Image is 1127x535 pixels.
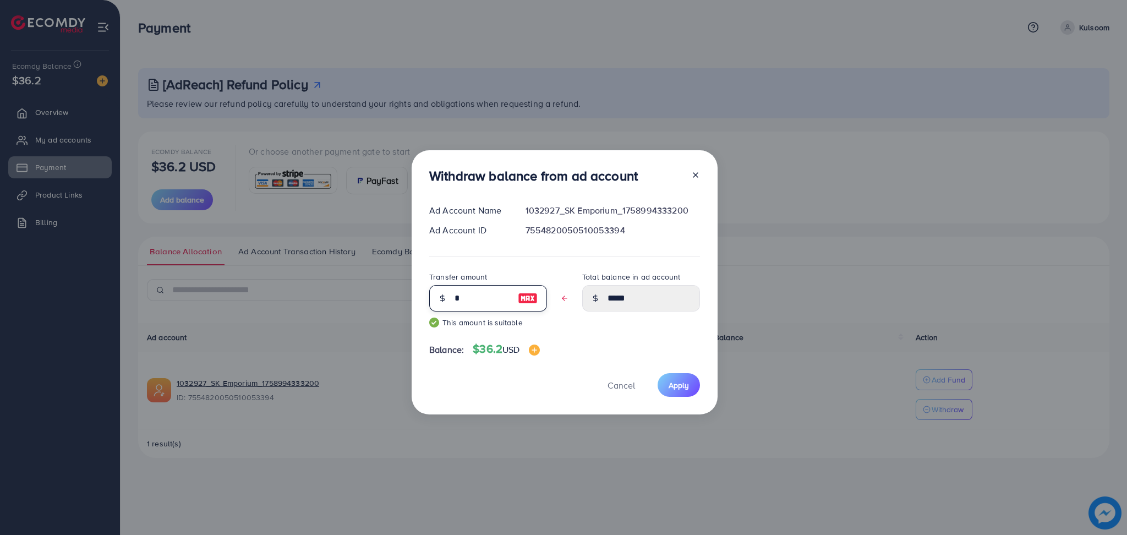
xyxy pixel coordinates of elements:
small: This amount is suitable [429,317,547,328]
div: Ad Account ID [420,224,517,237]
button: Apply [658,373,700,397]
img: image [529,345,540,356]
div: 1032927_SK Emporium_1758994333200 [517,204,709,217]
span: Balance: [429,343,464,356]
img: image [518,292,538,305]
h3: Withdraw balance from ad account [429,168,638,184]
label: Transfer amount [429,271,487,282]
img: guide [429,318,439,327]
div: Ad Account Name [420,204,517,217]
h4: $36.2 [473,342,539,356]
label: Total balance in ad account [582,271,680,282]
button: Cancel [594,373,649,397]
span: Cancel [608,379,635,391]
div: 7554820050510053394 [517,224,709,237]
span: USD [502,343,519,356]
span: Apply [669,380,689,391]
